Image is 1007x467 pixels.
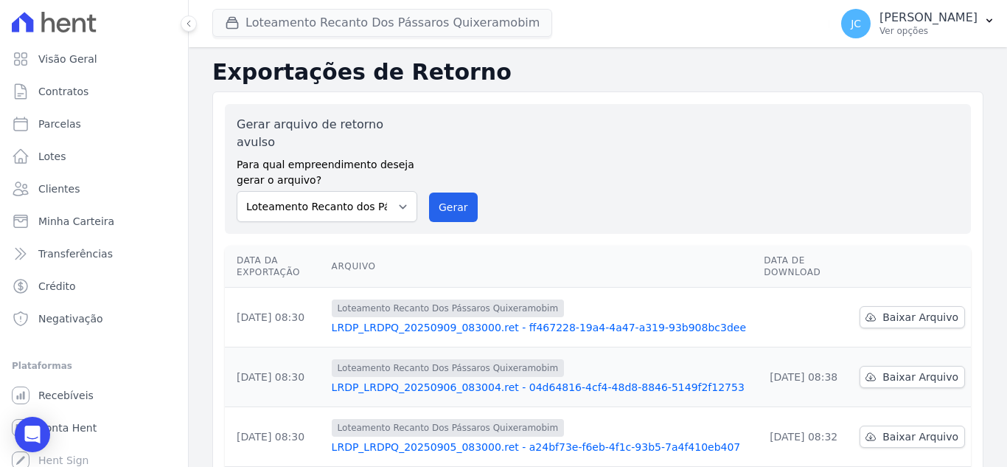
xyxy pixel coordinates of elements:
[225,407,326,467] td: [DATE] 08:30
[38,279,76,294] span: Crédito
[225,288,326,347] td: [DATE] 08:30
[212,9,552,37] button: Loteamento Recanto Dos Pássaros Quixeramobim
[758,246,854,288] th: Data de Download
[332,419,565,437] span: Loteamento Recanto Dos Pássaros Quixeramobim
[879,25,978,37] p: Ver opções
[237,116,417,151] label: Gerar arquivo de retorno avulso
[758,407,854,467] td: [DATE] 08:32
[332,440,753,454] a: LRDP_LRDPQ_20250905_083000.ret - a24bf73e-f6eb-4f1c-93b5-7a4f410eb407
[38,246,113,261] span: Transferências
[332,300,565,317] span: Loteamento Recanto Dos Pássaros Quixeramobim
[6,207,182,236] a: Minha Carteira
[332,359,565,377] span: Loteamento Recanto Dos Pássaros Quixeramobim
[12,357,176,375] div: Plataformas
[829,3,1007,44] button: JC [PERSON_NAME] Ver opções
[237,151,417,188] label: Para qual empreendimento deseja gerar o arquivo?
[6,413,182,443] a: Conta Hent
[758,347,854,407] td: [DATE] 08:38
[882,310,958,325] span: Baixar Arquivo
[38,214,114,229] span: Minha Carteira
[212,59,983,86] h2: Exportações de Retorno
[38,421,97,435] span: Conta Hent
[879,10,978,25] p: [PERSON_NAME]
[6,271,182,301] a: Crédito
[6,44,182,74] a: Visão Geral
[6,239,182,269] a: Transferências
[225,347,326,407] td: [DATE] 08:30
[332,380,753,395] a: LRDP_LRDPQ_20250906_083004.ret - 04d64816-4cf4-48d8-8846-5149f2f12753
[429,193,478,222] button: Gerar
[860,366,965,388] a: Baixar Arquivo
[6,109,182,139] a: Parcelas
[882,370,958,384] span: Baixar Arquivo
[225,246,326,288] th: Data da Exportação
[38,117,81,131] span: Parcelas
[6,304,182,333] a: Negativação
[38,388,94,403] span: Recebíveis
[6,77,182,106] a: Contratos
[882,429,958,444] span: Baixar Arquivo
[38,311,103,326] span: Negativação
[6,142,182,171] a: Lotes
[15,417,50,452] div: Open Intercom Messenger
[860,306,965,328] a: Baixar Arquivo
[38,149,66,164] span: Lotes
[38,84,88,99] span: Contratos
[38,52,97,66] span: Visão Geral
[326,246,759,288] th: Arquivo
[860,426,965,448] a: Baixar Arquivo
[6,381,182,410] a: Recebíveis
[332,320,753,335] a: LRDP_LRDPQ_20250909_083000.ret - ff467228-19a4-4a47-a319-93b908bc3dee
[38,181,80,196] span: Clientes
[6,174,182,204] a: Clientes
[851,18,861,29] span: JC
